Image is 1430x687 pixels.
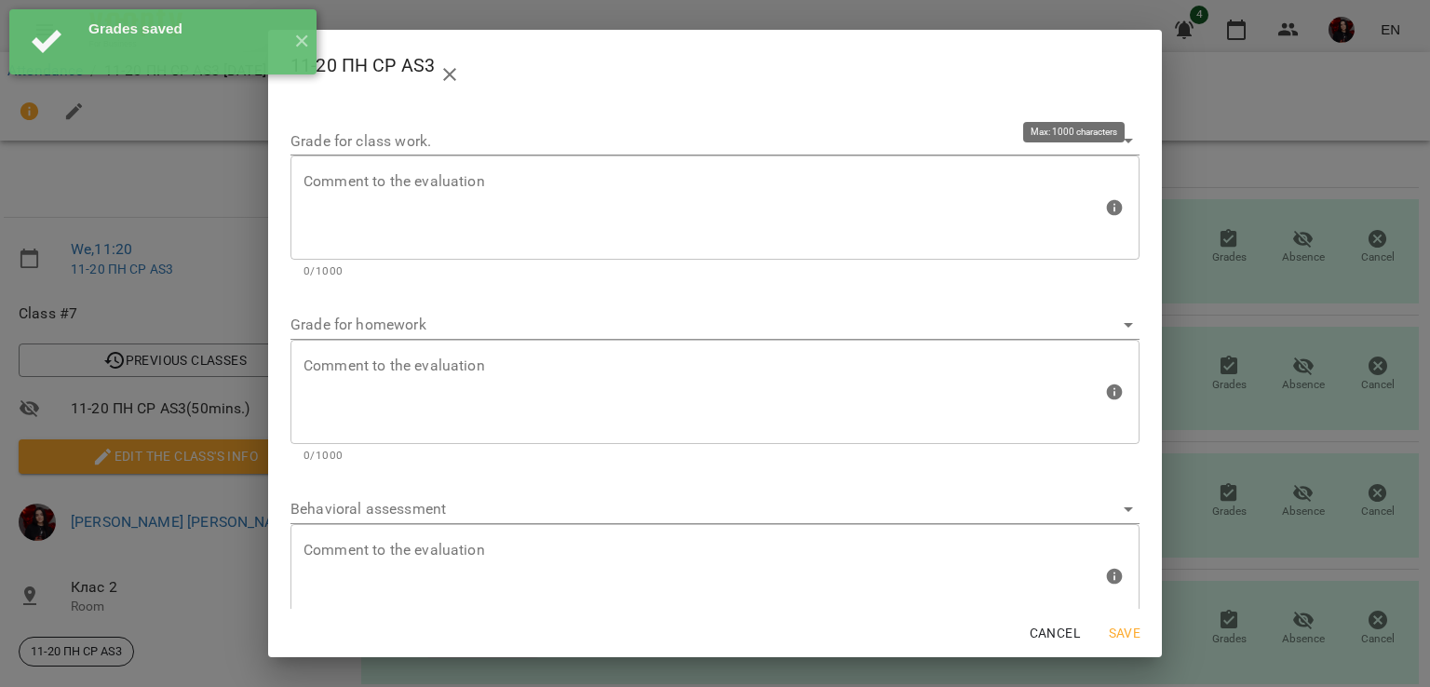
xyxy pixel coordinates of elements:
[1102,622,1147,644] span: Save
[1030,622,1080,644] span: Cancel
[304,447,1126,465] p: 0/1000
[88,19,279,39] div: Grades saved
[1095,616,1154,650] button: Save
[290,524,1140,649] div: Max: 1000 characters
[290,45,1140,89] h2: 11-20 ПН СР AS3
[1022,616,1087,650] button: Cancel
[427,52,472,97] button: close
[304,263,1126,281] p: 0/1000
